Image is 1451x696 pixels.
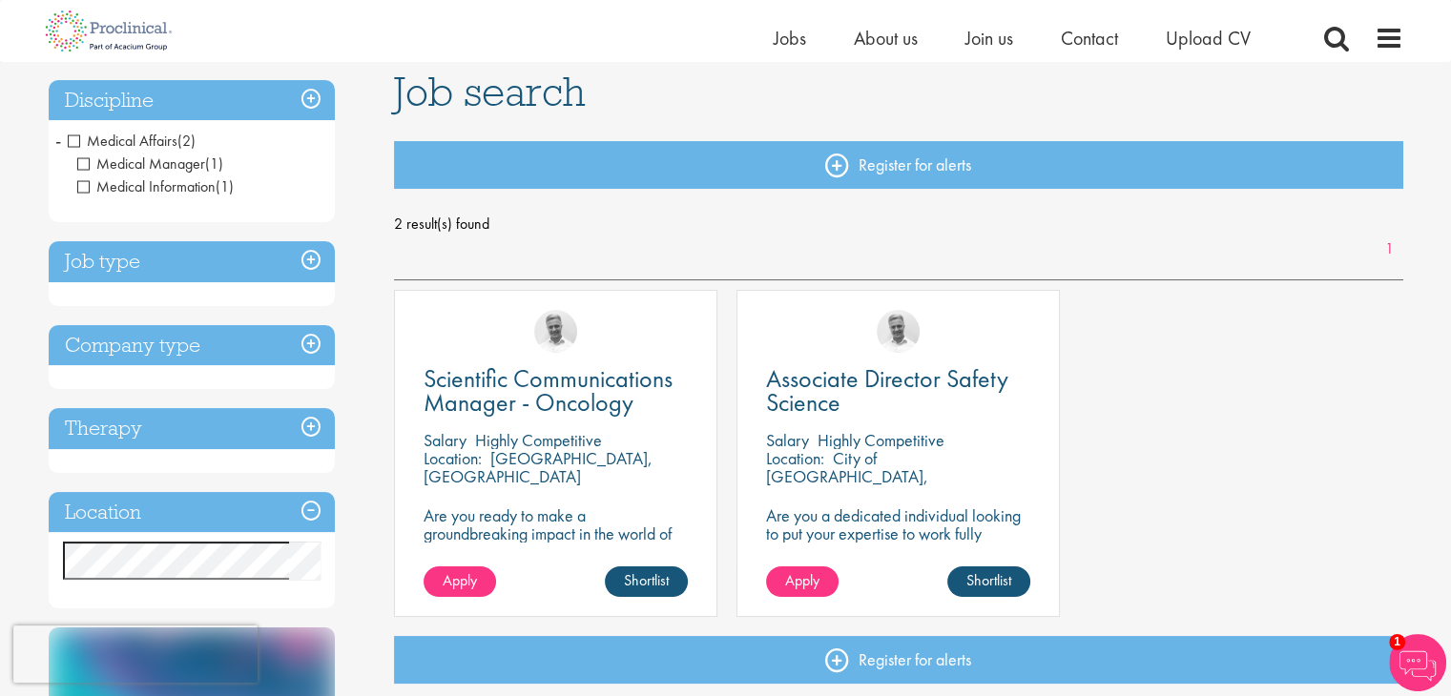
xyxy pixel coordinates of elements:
span: Medical Information [77,176,216,196]
a: Join us [965,26,1013,51]
img: Chatbot [1389,634,1446,691]
span: Medical Manager [77,154,223,174]
a: Shortlist [605,566,688,597]
a: Contact [1061,26,1118,51]
span: (1) [216,176,234,196]
a: Upload CV [1166,26,1251,51]
p: Are you ready to make a groundbreaking impact in the world of biotechnology? Join a growing compa... [424,506,688,597]
span: Apply [443,570,477,590]
span: - [55,126,61,154]
h3: Location [49,492,335,533]
span: Medical Affairs [68,131,196,151]
p: Are you a dedicated individual looking to put your expertise to work fully flexibly in a remote p... [766,506,1030,597]
h3: Therapy [49,408,335,449]
a: Jobs [774,26,806,51]
a: Register for alerts [394,636,1403,684]
a: 1 [1376,238,1403,260]
p: [GEOGRAPHIC_DATA], [GEOGRAPHIC_DATA] [424,447,653,487]
p: Highly Competitive [818,429,944,451]
span: (1) [205,154,223,174]
span: Location: [766,447,824,469]
a: About us [854,26,918,51]
iframe: reCAPTCHA [13,625,258,683]
span: 1 [1389,634,1405,650]
a: Register for alerts [394,141,1403,189]
img: Joshua Bye [877,310,920,353]
a: Associate Director Safety Science [766,367,1030,415]
span: Apply [785,570,819,590]
span: Salary [766,429,809,451]
span: (2) [177,131,196,151]
span: Location: [424,447,482,469]
span: Medical Information [77,176,234,196]
span: Scientific Communications Manager - Oncology [424,362,673,419]
a: Scientific Communications Manager - Oncology [424,367,688,415]
span: Salary [424,429,466,451]
a: Apply [766,566,839,597]
span: Medical Manager [77,154,205,174]
h3: Job type [49,241,335,282]
span: Job search [394,66,586,117]
a: Apply [424,566,496,597]
span: 2 result(s) found [394,210,1403,238]
h3: Company type [49,325,335,366]
img: Joshua Bye [534,310,577,353]
a: Shortlist [947,566,1030,597]
h3: Discipline [49,80,335,121]
p: Highly Competitive [475,429,602,451]
p: City of [GEOGRAPHIC_DATA], [GEOGRAPHIC_DATA] [766,447,928,505]
span: Associate Director Safety Science [766,362,1008,419]
span: Medical Affairs [68,131,177,151]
